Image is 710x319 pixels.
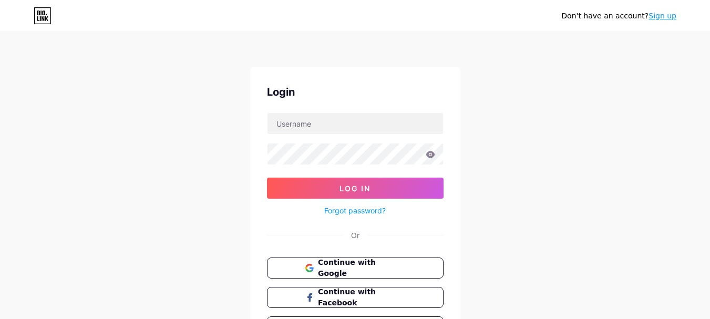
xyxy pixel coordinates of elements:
[267,84,444,100] div: Login
[267,178,444,199] button: Log In
[339,184,371,193] span: Log In
[267,287,444,308] button: Continue with Facebook
[267,113,443,134] input: Username
[649,12,676,20] a: Sign up
[324,205,386,216] a: Forgot password?
[267,258,444,279] button: Continue with Google
[561,11,676,22] div: Don't have an account?
[318,257,405,279] span: Continue with Google
[351,230,359,241] div: Or
[318,286,405,308] span: Continue with Facebook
